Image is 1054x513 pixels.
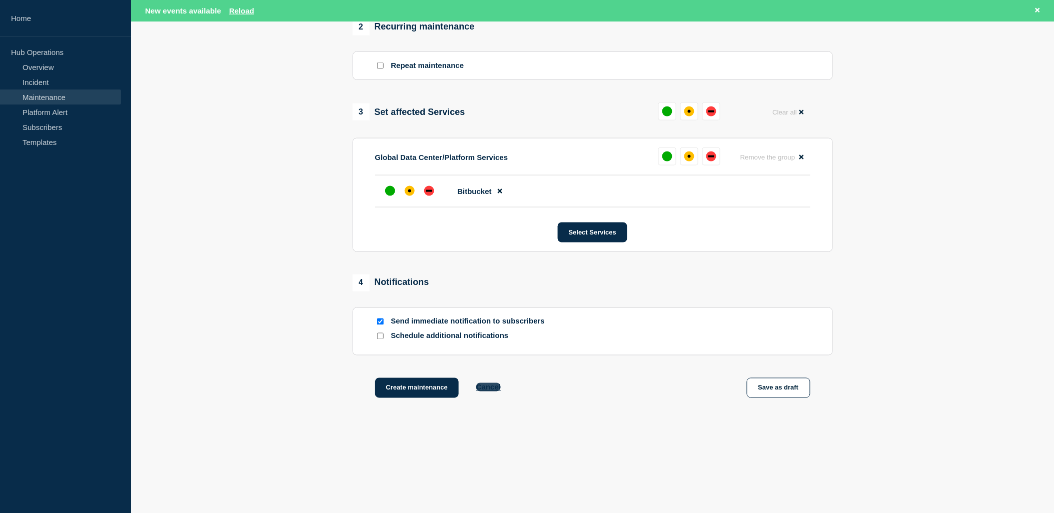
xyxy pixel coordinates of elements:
[375,153,508,161] p: Global Data Center/Platform Services
[353,103,465,120] div: Set affected Services
[391,317,551,326] p: Send immediate notification to subscribers
[377,318,384,325] input: Send immediate notification to subscribers
[558,222,627,242] button: Select Services
[391,331,551,341] p: Schedule additional notifications
[658,102,676,120] button: up
[706,106,716,116] div: down
[740,153,795,161] span: Remove the group
[702,147,720,165] button: down
[734,147,810,167] button: Remove the group
[353,18,370,35] span: 2
[391,61,464,70] p: Repeat maintenance
[353,103,370,120] span: 3
[662,151,672,161] div: up
[684,151,694,161] div: affected
[385,186,395,196] div: up
[662,106,672,116] div: up
[766,102,810,122] button: Clear all
[353,274,370,291] span: 4
[229,6,254,15] button: Reload
[680,147,698,165] button: affected
[706,151,716,161] div: down
[377,333,384,339] input: Schedule additional notifications
[353,18,475,35] div: Recurring maintenance
[405,186,415,196] div: affected
[476,383,501,391] button: Cancel
[458,187,492,195] span: Bitbucket
[684,106,694,116] div: affected
[658,147,676,165] button: up
[680,102,698,120] button: affected
[702,102,720,120] button: down
[747,378,810,398] button: Save as draft
[377,62,384,69] input: Repeat maintenance
[353,274,429,291] div: Notifications
[145,6,221,15] span: New events available
[424,186,434,196] div: down
[375,378,459,398] button: Create maintenance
